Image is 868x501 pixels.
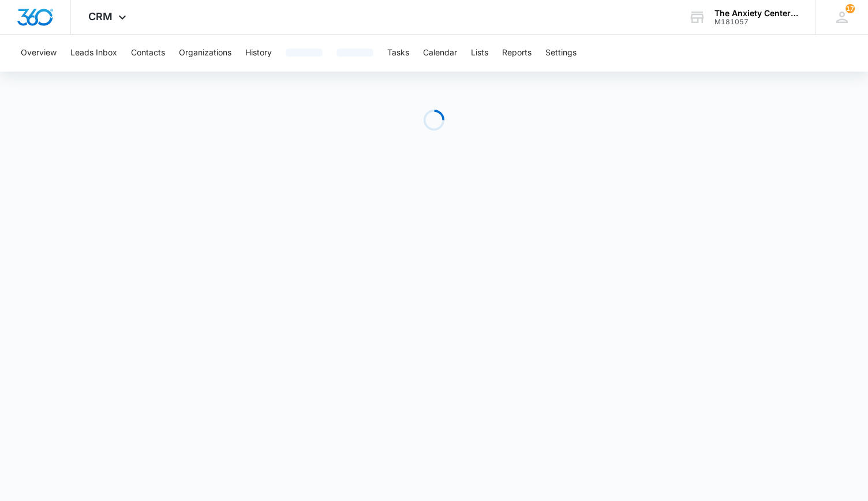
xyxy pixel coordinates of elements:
button: Contacts [131,35,165,72]
button: Settings [545,35,577,72]
button: Lists [471,35,488,72]
button: Calendar [423,35,457,72]
button: Leads Inbox [70,35,117,72]
div: account id [714,18,799,26]
div: notifications count [845,4,855,13]
div: account name [714,9,799,18]
button: Organizations [179,35,231,72]
button: Reports [502,35,532,72]
button: Overview [21,35,57,72]
button: History [245,35,272,72]
span: CRM [88,10,113,23]
span: 17 [845,4,855,13]
button: Tasks [387,35,409,72]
